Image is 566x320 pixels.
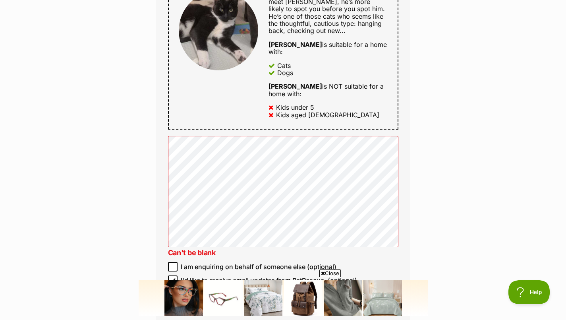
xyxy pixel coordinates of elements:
[269,41,322,48] strong: [PERSON_NAME]
[181,275,357,285] span: I'd like to receive email updates from PetRescue. (optional)
[277,62,291,69] div: Cats
[319,269,341,277] span: Close
[181,262,336,272] span: I am enquiring on behalf of someone else (optional)
[508,280,550,304] iframe: Help Scout Beacon - Open
[168,247,398,258] p: Can't be blank
[276,111,379,118] div: Kids aged [DEMOGRAPHIC_DATA]
[269,41,387,56] div: is suitable for a home with:
[277,69,293,76] div: Dogs
[276,104,314,111] div: Kids under 5
[269,82,322,90] strong: [PERSON_NAME]
[269,83,387,97] div: is NOT suitable for a home with:
[139,280,428,316] iframe: Advertisement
